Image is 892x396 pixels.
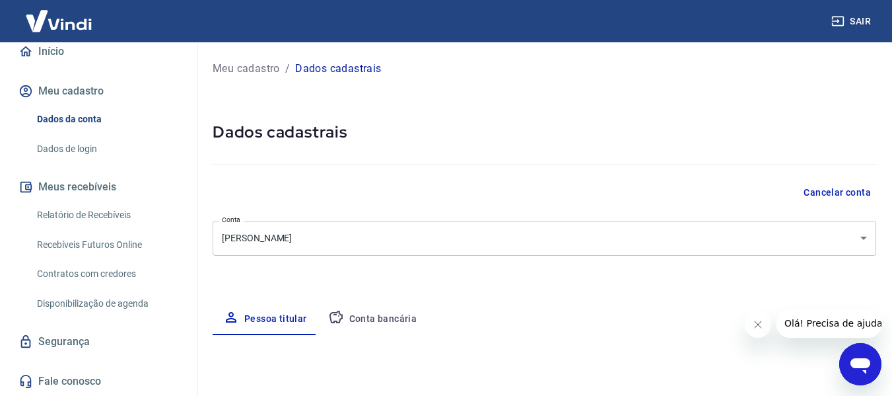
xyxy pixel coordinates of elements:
[32,136,182,163] a: Dados de login
[16,327,182,356] a: Segurança
[839,343,881,385] iframe: Botão para abrir a janela de mensagens
[32,260,182,288] a: Contratos com credores
[213,61,280,77] a: Meu cadastro
[829,9,876,34] button: Sair
[32,290,182,317] a: Disponibilização de agenda
[16,77,182,106] button: Meu cadastro
[32,106,182,133] a: Dados da conta
[213,221,876,256] div: [PERSON_NAME]
[16,37,182,66] a: Início
[16,367,182,396] a: Fale conosco
[213,303,318,335] button: Pessoa titular
[798,180,876,205] button: Cancelar conta
[318,303,428,335] button: Conta bancária
[285,61,290,77] p: /
[16,1,102,41] img: Vindi
[295,61,381,77] p: Dados cadastrais
[32,202,182,229] a: Relatório de Recebíveis
[32,231,182,258] a: Recebíveis Futuros Online
[776,309,881,338] iframe: Mensagem da empresa
[8,9,111,20] span: Olá! Precisa de ajuda?
[222,215,240,225] label: Conta
[745,311,771,338] iframe: Fechar mensagem
[16,173,182,202] button: Meus recebíveis
[213,122,876,143] h5: Dados cadastrais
